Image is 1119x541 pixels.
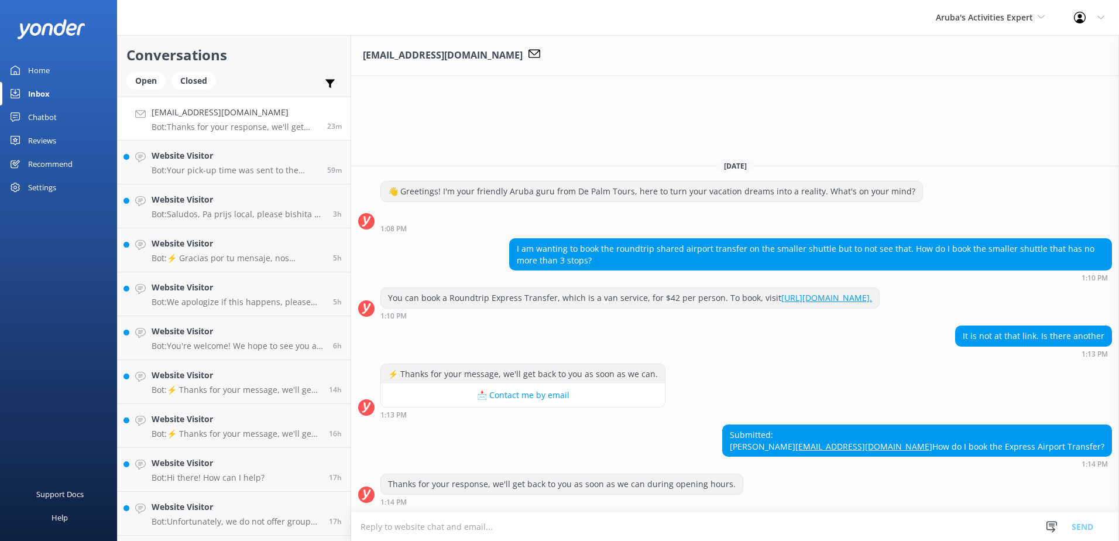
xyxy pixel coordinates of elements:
[171,74,222,87] a: Closed
[381,288,879,308] div: You can book a Roundtrip Express Transfer, which is a van service, for $42 per person. To book, v...
[152,209,324,220] p: Bot: Saludos, Pa prijs local, please bishita e link aki: [URL][DOMAIN_NAME].
[781,292,872,303] a: [URL][DOMAIN_NAME].
[363,48,523,63] h3: [EMAIL_ADDRESS][DOMAIN_NAME]
[152,413,320,426] h4: Website Visitor
[152,237,324,250] h4: Website Visitor
[381,474,743,494] div: Thanks for your response, we'll get back to you as soon as we can during opening hours.
[380,313,407,320] strong: 1:10 PM
[333,341,342,351] span: 07:22am 10-Aug-2025 (UTC -04:00) America/Caracas
[152,106,318,119] h4: [EMAIL_ADDRESS][DOMAIN_NAME]
[52,506,68,529] div: Help
[381,364,665,384] div: ⚡ Thanks for your message, we'll get back to you as soon as we can.
[171,72,216,90] div: Closed
[152,193,324,206] h4: Website Visitor
[152,122,318,132] p: Bot: Thanks for your response, we'll get back to you as soon as we can during opening hours.
[333,253,342,263] span: 07:57am 10-Aug-2025 (UTC -04:00) America/Caracas
[329,429,342,439] span: 09:27pm 09-Aug-2025 (UTC -04:00) America/Caracas
[126,44,342,66] h2: Conversations
[152,457,265,470] h4: Website Visitor
[1082,275,1108,282] strong: 1:10 PM
[152,149,318,162] h4: Website Visitor
[955,350,1112,358] div: 01:13pm 10-Aug-2025 (UTC -04:00) America/Caracas
[510,239,1111,270] div: I am wanting to book the roundtrip shared airport transfer on the smaller shuttle but to not see ...
[118,360,351,404] a: Website VisitorBot:⚡ Thanks for your message, we'll get back to you as soon as we can.14h
[956,326,1111,346] div: It is not at that link. Is there another
[381,182,922,201] div: 👋 Greetings! I'm your friendly Aruba guru from De Palm Tours, here to turn your vacation dreams i...
[126,74,171,87] a: Open
[18,19,85,39] img: yonder-white-logo.png
[329,516,342,526] span: 07:46pm 09-Aug-2025 (UTC -04:00) America/Caracas
[380,311,880,320] div: 01:10pm 10-Aug-2025 (UTC -04:00) America/Caracas
[327,121,342,131] span: 01:14pm 10-Aug-2025 (UTC -04:00) America/Caracas
[28,105,57,129] div: Chatbot
[28,59,50,82] div: Home
[333,209,342,219] span: 10:02am 10-Aug-2025 (UTC -04:00) America/Caracas
[380,498,743,506] div: 01:14pm 10-Aug-2025 (UTC -04:00) America/Caracas
[152,297,324,307] p: Bot: We apologize if this happens, please call us at [PHONE_NUMBER] so we can assist you further.
[936,12,1033,23] span: Aruba's Activities Expert
[381,384,665,407] button: 📩 Contact me by email
[152,325,324,338] h4: Website Visitor
[152,429,320,439] p: Bot: ⚡ Thanks for your message, we'll get back to you as soon as we can.
[152,516,320,527] p: Bot: Unfortunately, we do not offer group discounts for our transfer services. However, we do off...
[723,425,1111,456] div: Submitted: [PERSON_NAME] How do I book the Express Airport Transfer?
[722,460,1112,468] div: 01:14pm 10-Aug-2025 (UTC -04:00) America/Caracas
[118,272,351,316] a: Website VisitorBot:We apologize if this happens, please call us at [PHONE_NUMBER] so we can assis...
[118,228,351,272] a: Website VisitorBot:⚡ Gracias por tu mensaje, nos pondremos en contacto contigo lo antes posible.5h
[118,141,351,184] a: Website VisitorBot:Your pick-up time was sent to the email used to book your transfer. Please che...
[152,253,324,263] p: Bot: ⚡ Gracias por tu mensaje, nos pondremos en contacto contigo lo antes posible.
[118,316,351,360] a: Website VisitorBot:You're welcome! We hope to see you at [GEOGRAPHIC_DATA] soon!6h
[380,499,407,506] strong: 1:14 PM
[36,482,84,506] div: Support Docs
[380,410,665,419] div: 01:13pm 10-Aug-2025 (UTC -04:00) America/Caracas
[152,385,320,395] p: Bot: ⚡ Thanks for your message, we'll get back to you as soon as we can.
[152,472,265,483] p: Bot: Hi there! How can I help?
[152,341,324,351] p: Bot: You're welcome! We hope to see you at [GEOGRAPHIC_DATA] soon!
[327,165,342,175] span: 12:38pm 10-Aug-2025 (UTC -04:00) America/Caracas
[28,176,56,199] div: Settings
[152,369,320,382] h4: Website Visitor
[380,412,407,419] strong: 1:13 PM
[28,152,73,176] div: Recommend
[152,501,320,513] h4: Website Visitor
[380,224,923,232] div: 01:08pm 10-Aug-2025 (UTC -04:00) America/Caracas
[509,273,1112,282] div: 01:10pm 10-Aug-2025 (UTC -04:00) America/Caracas
[329,472,342,482] span: 08:13pm 09-Aug-2025 (UTC -04:00) America/Caracas
[152,165,318,176] p: Bot: Your pick-up time was sent to the email used to book your transfer. Please check your spam f...
[329,385,342,395] span: 11:03pm 09-Aug-2025 (UTC -04:00) America/Caracas
[126,72,166,90] div: Open
[118,492,351,536] a: Website VisitorBot:Unfortunately, we do not offer group discounts for our transfer services. Howe...
[118,448,351,492] a: Website VisitorBot:Hi there! How can I help?17h
[28,82,50,105] div: Inbox
[152,281,324,294] h4: Website Visitor
[380,225,407,232] strong: 1:08 PM
[795,441,932,452] a: [EMAIL_ADDRESS][DOMAIN_NAME]
[118,97,351,141] a: [EMAIL_ADDRESS][DOMAIN_NAME]Bot:Thanks for your response, we'll get back to you as soon as we can...
[1082,351,1108,358] strong: 1:13 PM
[118,404,351,448] a: Website VisitorBot:⚡ Thanks for your message, we'll get back to you as soon as we can.16h
[1082,461,1108,468] strong: 1:14 PM
[118,184,351,228] a: Website VisitorBot:Saludos, Pa prijs local, please bishita e link aki: [URL][DOMAIN_NAME].3h
[333,297,342,307] span: 07:45am 10-Aug-2025 (UTC -04:00) America/Caracas
[28,129,56,152] div: Reviews
[717,161,754,171] span: [DATE]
